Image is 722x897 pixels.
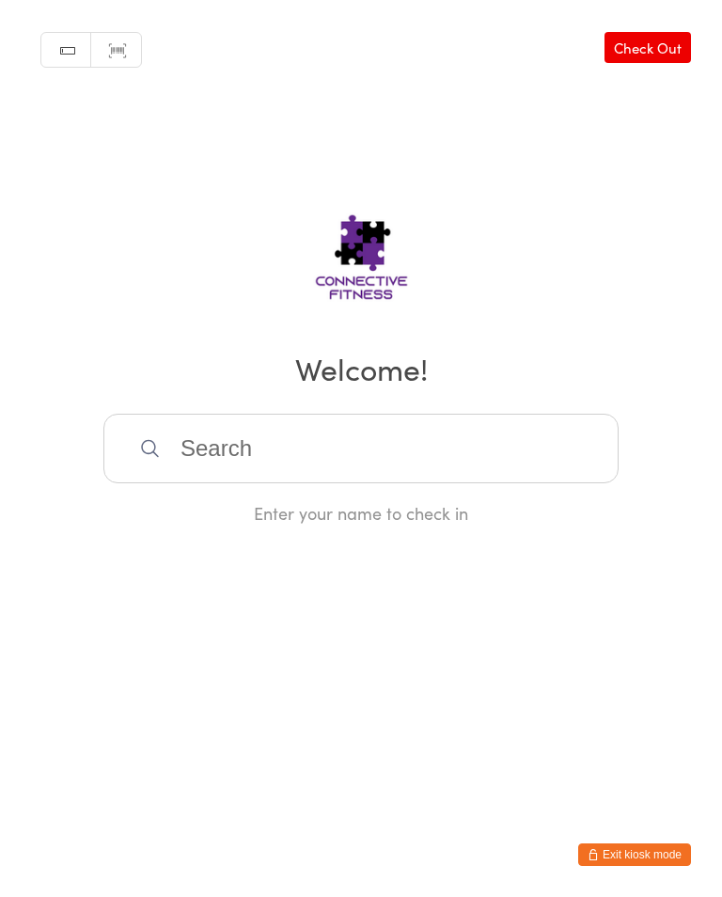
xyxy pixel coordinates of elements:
[256,180,467,321] img: Connective Fitness
[103,501,619,525] div: Enter your name to check in
[19,347,703,389] h2: Welcome!
[103,414,619,483] input: Search
[604,32,691,63] a: Check Out
[578,843,691,866] button: Exit kiosk mode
